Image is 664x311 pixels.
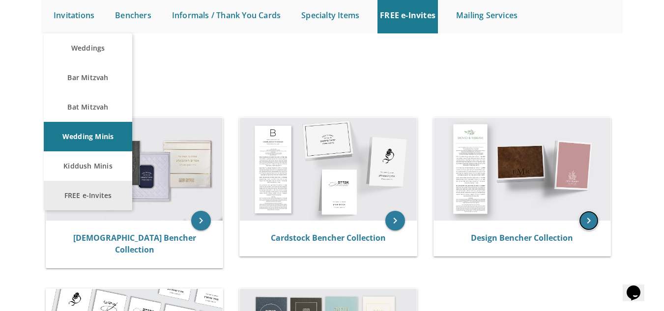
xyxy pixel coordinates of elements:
[44,151,132,181] a: Kiddush Minis
[73,232,196,255] a: [DEMOGRAPHIC_DATA] Bencher Collection
[240,118,416,221] img: Cardstock Bencher Collection
[623,272,654,301] iframe: chat widget
[41,97,332,107] div: :
[43,56,424,85] h1: Benchers
[271,232,386,243] a: Cardstock Bencher Collection
[434,118,610,221] img: Design Bencher Collection
[44,33,132,63] a: Weddings
[471,232,573,243] a: Design Bencher Collection
[44,181,132,210] a: FREE e-Invites
[46,118,223,221] img: Judaica Bencher Collection
[385,211,405,230] a: keyboard_arrow_right
[44,63,132,92] a: Bar Mitzvah
[44,92,132,122] a: Bat Mitzvah
[579,211,599,230] a: keyboard_arrow_right
[44,122,132,151] a: Wedding Minis
[191,211,211,230] a: keyboard_arrow_right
